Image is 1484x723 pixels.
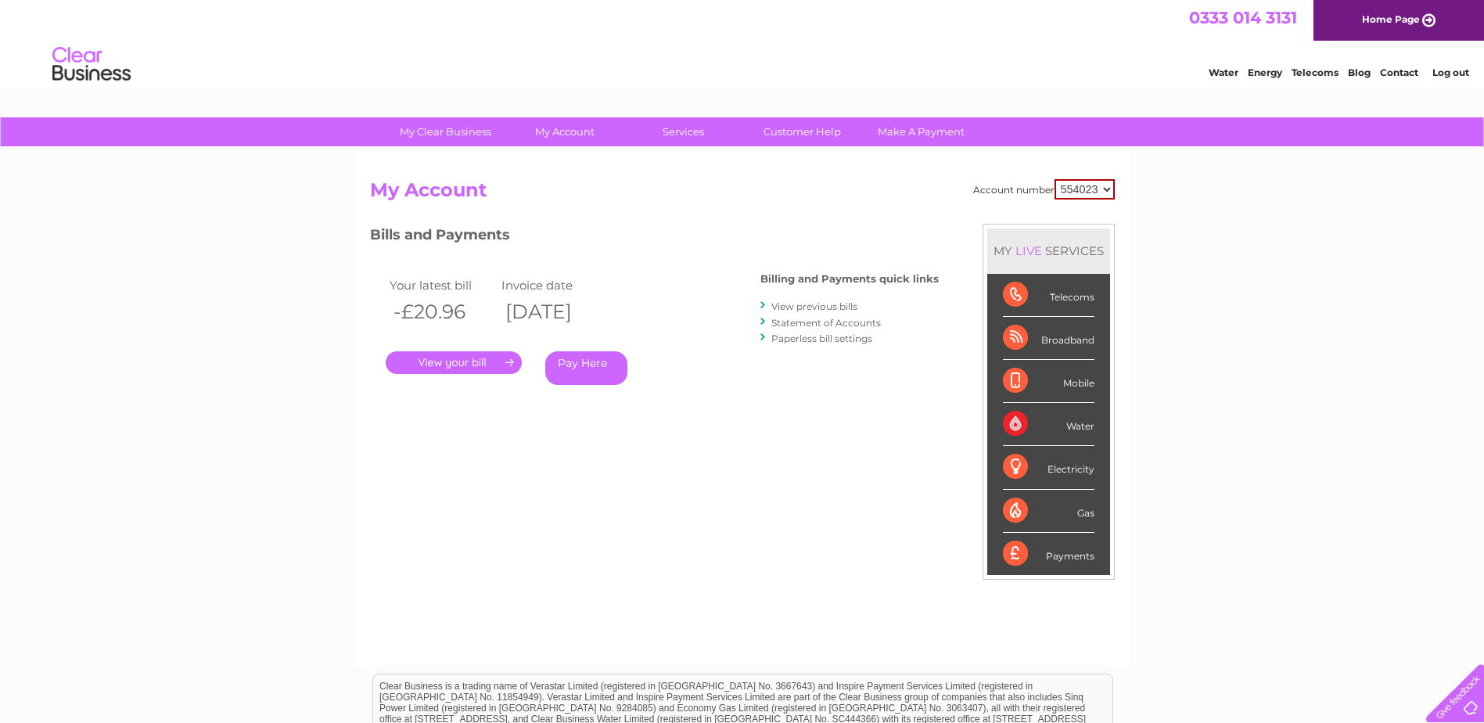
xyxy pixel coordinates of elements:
[498,275,610,296] td: Invoice date
[973,179,1115,200] div: Account number
[771,300,857,312] a: View previous bills
[1189,8,1297,27] a: 0333 014 3131
[1012,243,1045,258] div: LIVE
[771,333,872,344] a: Paperless bill settings
[1003,403,1094,446] div: Water
[498,296,610,328] th: [DATE]
[1003,533,1094,575] div: Payments
[1248,67,1282,78] a: Energy
[1432,67,1469,78] a: Log out
[1348,67,1371,78] a: Blog
[545,351,627,385] a: Pay Here
[373,9,1112,76] div: Clear Business is a trading name of Verastar Limited (registered in [GEOGRAPHIC_DATA] No. 3667643...
[500,117,629,146] a: My Account
[370,224,939,251] h3: Bills and Payments
[1003,446,1094,489] div: Electricity
[1380,67,1418,78] a: Contact
[370,179,1115,209] h2: My Account
[1003,317,1094,360] div: Broadband
[619,117,748,146] a: Services
[1003,274,1094,317] div: Telecoms
[1209,67,1238,78] a: Water
[52,41,131,88] img: logo.png
[987,228,1110,273] div: MY SERVICES
[738,117,867,146] a: Customer Help
[386,296,498,328] th: -£20.96
[760,273,939,285] h4: Billing and Payments quick links
[386,351,522,374] a: .
[386,275,498,296] td: Your latest bill
[771,317,881,329] a: Statement of Accounts
[381,117,510,146] a: My Clear Business
[857,117,986,146] a: Make A Payment
[1003,490,1094,533] div: Gas
[1003,360,1094,403] div: Mobile
[1292,67,1338,78] a: Telecoms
